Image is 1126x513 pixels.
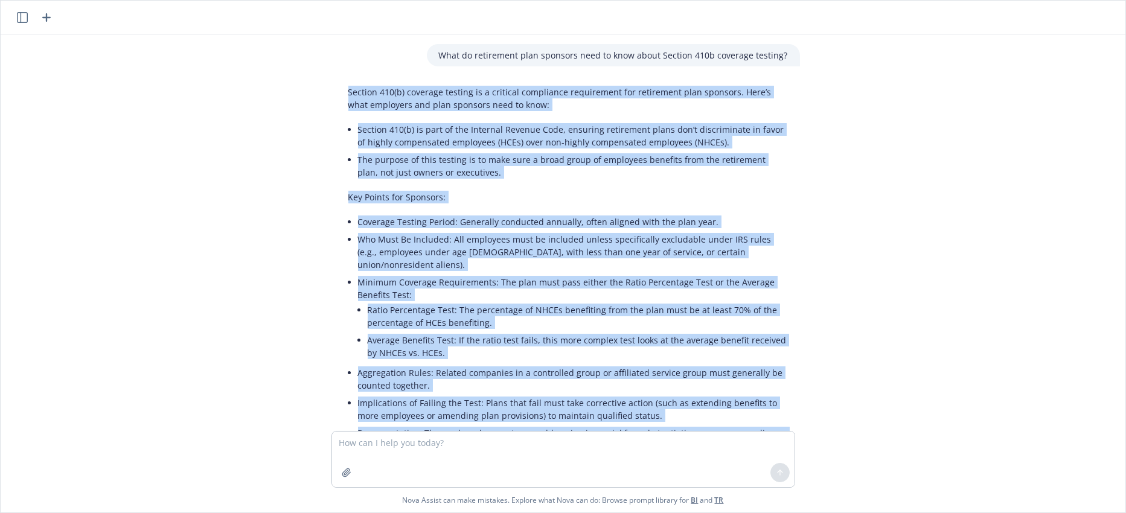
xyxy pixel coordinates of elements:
li: Section 410(b) is part of the Internal Revenue Code, ensuring retirement plans don’t discriminate... [358,121,788,151]
span: Nova Assist can make mistakes. Explore what Nova can do: Browse prompt library for and [403,488,724,512]
p: Section 410(b) coverage testing is a critical compliance requirement for retirement plan sponsors... [348,86,788,111]
li: Implications of Failing the Test: Plans that fail must take corrective action (such as extending ... [358,394,788,424]
p: Key Points for Sponsors: [348,191,788,203]
li: Average Benefits Test: If the ratio test fails, this more complex test looks at the average benef... [368,331,788,362]
li: Ratio Percentage Test: The percentage of NHCEs benefiting from the plan must be at least 70% of t... [368,301,788,331]
li: Who Must Be Included: All employees must be included unless specifically excludable under IRS rul... [358,231,788,273]
a: TR [715,495,724,505]
p: What do retirement plan sponsors need to know about Section 410b coverage testing? [439,49,788,62]
li: Coverage Testing Period: Generally conducted annually, often aligned with the plan year. [358,213,788,231]
li: The purpose of this testing is to make sure a broad group of employees benefits from the retireme... [358,151,788,181]
a: BI [691,495,699,505]
li: Aggregation Rules: Related companies in a controlled group or affiliated service group must gener... [358,364,788,394]
li: Minimum Coverage Requirements: The plan must pass either the Ratio Percentage Test or the Average... [358,273,788,364]
li: Documentation: Thorough and accurate record-keeping is crucial for substantiating coverage compli... [358,424,788,442]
